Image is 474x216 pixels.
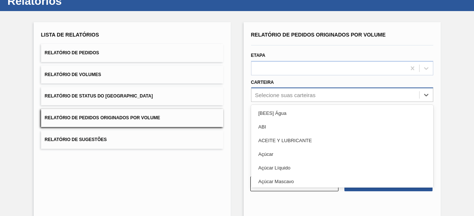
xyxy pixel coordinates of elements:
[41,66,223,84] button: Relatório de Volumes
[45,72,101,77] span: Relatório de Volumes
[45,50,99,55] span: Relatório de Pedidos
[45,93,153,99] span: Relatório de Status do [GEOGRAPHIC_DATA]
[41,87,223,105] button: Relatório de Status do [GEOGRAPHIC_DATA]
[41,32,99,38] span: Lista de Relatórios
[251,134,433,147] div: ACEITE Y LUBRICANTE
[45,137,107,142] span: Relatório de Sugestões
[250,176,338,191] button: Limpar
[45,115,160,120] span: Relatório de Pedidos Originados por Volume
[251,161,433,175] div: Açúcar Líquido
[251,80,274,85] label: Carteira
[255,92,316,98] div: Selecione suas carteiras
[251,32,386,38] span: Relatório de Pedidos Originados por Volume
[251,175,433,188] div: Açúcar Mascavo
[41,109,223,127] button: Relatório de Pedidos Originados por Volume
[41,131,223,149] button: Relatório de Sugestões
[251,53,266,58] label: Etapa
[251,106,433,120] div: [BEES] Água
[251,147,433,161] div: Açúcar
[41,44,223,62] button: Relatório de Pedidos
[251,120,433,134] div: ABI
